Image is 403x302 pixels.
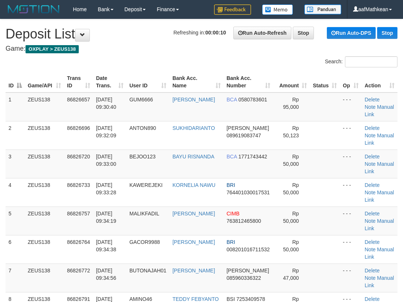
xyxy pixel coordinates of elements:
span: BSI [227,296,235,302]
span: AMINO46 [129,296,152,302]
th: Bank Acc. Number: activate to sort column ascending [224,71,273,93]
td: 1 [6,93,25,121]
td: 7 [6,264,25,292]
td: - - - [340,264,362,292]
span: [DATE] 09:33:00 [96,154,116,167]
th: Status: activate to sort column ascending [310,71,340,93]
td: - - - [340,93,362,121]
span: GUM6666 [129,97,153,103]
a: Manual Link [365,132,394,146]
th: Action: activate to sort column ascending [362,71,397,93]
a: TEDDY FEBYANTO [172,296,219,302]
span: Rp 95,000 [283,97,299,110]
span: Rp 47,000 [283,268,299,281]
span: 86826764 [67,239,90,245]
th: Trans ID: activate to sort column ascending [64,71,93,93]
td: 5 [6,207,25,235]
label: Search: [325,56,397,67]
span: Copy 763812465800 to clipboard [227,218,261,224]
td: - - - [340,150,362,178]
a: Delete [365,182,379,188]
span: 86826696 [67,125,90,131]
a: Note [365,218,376,224]
a: Delete [365,211,379,217]
a: Delete [365,268,379,274]
td: - - - [340,235,362,264]
span: Refreshing in: [173,30,226,36]
span: MALIKFADIL [129,211,159,217]
span: Copy 0580783601 to clipboard [238,97,267,103]
span: BRI [227,182,235,188]
a: Note [365,275,376,281]
td: ZEUS138 [25,121,64,150]
span: Copy 7253409578 to clipboard [236,296,265,302]
a: Manual Link [365,218,394,231]
span: OXPLAY > ZEUS138 [26,45,79,53]
h1: Deposit List [6,27,397,41]
span: [DATE] 09:34:38 [96,239,116,252]
a: Stop [377,27,397,39]
th: Date Trans.: activate to sort column ascending [93,71,126,93]
span: Copy 1771743442 to clipboard [238,154,267,160]
a: [PERSON_NAME] [172,239,215,245]
span: CIMB [227,211,240,217]
td: 3 [6,150,25,178]
th: Amount: activate to sort column ascending [273,71,310,93]
h4: Game: [6,45,397,53]
a: [PERSON_NAME] [172,268,215,274]
a: BAYU RISNANDA [172,154,214,160]
span: [DATE] 09:32:09 [96,125,116,138]
span: BUTONAJAH01 [129,268,166,274]
span: [DATE] 09:34:19 [96,211,116,224]
span: BCA [227,154,237,160]
a: Note [365,189,376,195]
td: ZEUS138 [25,207,64,235]
img: MOTION_logo.png [6,4,62,15]
a: Manual Link [365,161,394,174]
a: Note [365,161,376,167]
span: 86826720 [67,154,90,160]
td: ZEUS138 [25,264,64,292]
span: Copy 764401030017531 to clipboard [227,189,270,195]
a: Delete [365,296,379,302]
span: 86826657 [67,97,90,103]
a: Manual Link [365,246,394,260]
td: - - - [340,121,362,150]
th: Game/API: activate to sort column ascending [25,71,64,93]
a: [PERSON_NAME] [172,97,215,103]
a: KORNELIA NAWU [172,182,215,188]
span: [PERSON_NAME] [227,268,269,274]
td: - - - [340,207,362,235]
a: Delete [365,239,379,245]
span: Rp 50,000 [283,182,299,195]
span: [DATE] 09:33:28 [96,182,116,195]
th: Bank Acc. Name: activate to sort column ascending [169,71,223,93]
td: - - - [340,178,362,207]
span: Rp 50,000 [283,239,299,252]
td: 2 [6,121,25,150]
span: Rp 50,000 [283,211,299,224]
td: ZEUS138 [25,235,64,264]
strong: 00:00:10 [205,30,226,36]
span: Copy 008201016711532 to clipboard [227,246,270,252]
span: [DATE] 09:30:40 [96,97,116,110]
span: Rp 50,123 [283,125,299,138]
th: User ID: activate to sort column ascending [126,71,169,93]
a: Manual Link [365,104,394,117]
a: Manual Link [365,189,394,203]
td: ZEUS138 [25,150,64,178]
td: ZEUS138 [25,178,64,207]
span: BEJOO123 [129,154,156,160]
a: Delete [365,97,379,103]
span: [DATE] 09:34:56 [96,268,116,281]
span: [PERSON_NAME] [227,125,269,131]
span: BCA [227,97,237,103]
th: Op: activate to sort column ascending [340,71,362,93]
span: KAWEREJEKI [129,182,163,188]
span: Copy 089619083747 to clipboard [227,132,261,138]
th: ID: activate to sort column descending [6,71,25,93]
span: Rp 50,000 [283,154,299,167]
span: 86826733 [67,182,90,188]
img: Feedback.jpg [214,4,251,15]
td: ZEUS138 [25,93,64,121]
